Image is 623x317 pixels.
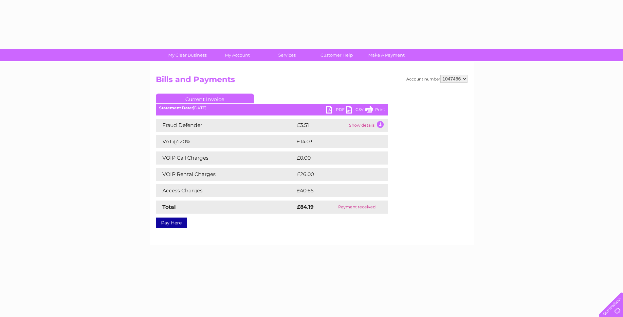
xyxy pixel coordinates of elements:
[326,201,388,214] td: Payment received
[295,119,347,132] td: £3.51
[162,204,176,210] strong: Total
[295,151,373,165] td: £0.00
[297,204,314,210] strong: £84.19
[156,151,295,165] td: VOIP Call Charges
[295,168,376,181] td: £26.00
[260,49,314,61] a: Services
[346,106,365,115] a: CSV
[295,184,375,197] td: £40.65
[359,49,413,61] a: Make A Payment
[156,218,187,228] a: Pay Here
[295,135,375,148] td: £14.03
[347,119,388,132] td: Show details
[156,168,295,181] td: VOIP Rental Charges
[310,49,364,61] a: Customer Help
[159,105,193,110] b: Statement Date:
[365,106,385,115] a: Print
[326,106,346,115] a: PDF
[156,119,295,132] td: Fraud Defender
[210,49,264,61] a: My Account
[156,184,295,197] td: Access Charges
[156,106,388,110] div: [DATE]
[156,94,254,103] a: Current Invoice
[156,135,295,148] td: VAT @ 20%
[406,75,467,83] div: Account number
[160,49,214,61] a: My Clear Business
[156,75,467,87] h2: Bills and Payments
